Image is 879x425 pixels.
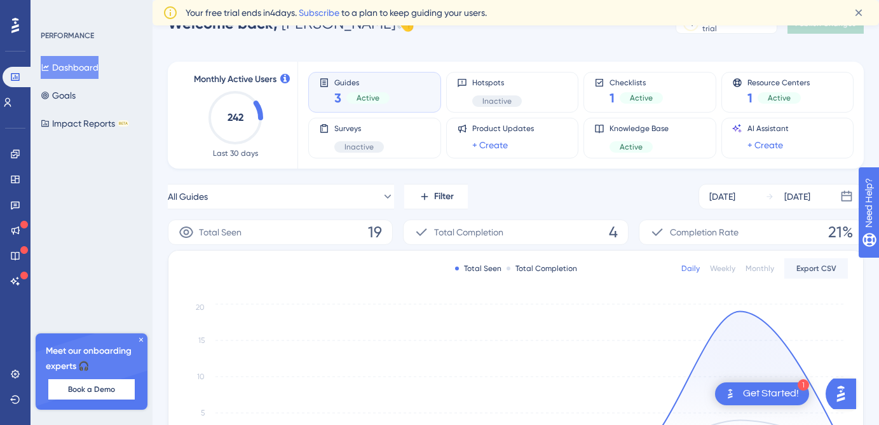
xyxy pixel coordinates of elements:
[768,93,791,103] span: Active
[334,78,390,87] span: Guides
[228,111,243,123] text: 242
[784,189,810,204] div: [DATE]
[194,72,276,87] span: Monthly Active Users
[30,3,79,18] span: Need Help?
[746,263,774,274] div: Monthly
[472,78,522,88] span: Hotspots
[472,137,508,153] a: + Create
[168,184,394,209] button: All Guides
[197,372,205,381] tspan: 10
[482,96,512,106] span: Inactive
[344,142,374,152] span: Inactive
[747,89,753,107] span: 1
[620,142,643,152] span: Active
[41,112,129,135] button: Impact ReportsBETA
[196,303,205,312] tspan: 20
[670,225,739,240] span: Completion Rate
[68,384,115,394] span: Book a Demo
[198,336,205,345] tspan: 15
[48,379,135,400] button: Book a Demo
[610,123,669,134] span: Knowledge Base
[434,225,503,240] span: Total Completion
[168,189,208,204] span: All Guides
[118,120,129,127] div: BETA
[368,222,382,242] span: 19
[186,5,487,20] span: Your free trial ends in 4 days. to a plan to keep guiding your users.
[710,263,735,274] div: Weekly
[199,225,242,240] span: Total Seen
[46,344,137,374] span: Meet our onboarding experts 🎧
[709,189,735,204] div: [DATE]
[681,263,700,274] div: Daily
[723,386,738,401] img: launcher-image-alternative-text
[743,387,799,401] div: Get Started!
[213,148,258,158] span: Last 30 days
[299,8,339,18] a: Subscribe
[630,93,653,103] span: Active
[455,263,501,274] div: Total Seen
[828,222,853,242] span: 21%
[610,78,663,87] span: Checklists
[334,123,384,134] span: Surveys
[747,78,810,87] span: Resource Centers
[796,263,836,274] span: Export CSV
[41,84,76,107] button: Goals
[201,408,205,417] tspan: 5
[357,93,379,103] span: Active
[404,184,468,209] button: Filter
[784,258,848,279] button: Export CSV
[747,137,783,153] a: + Create
[609,222,618,242] span: 4
[434,189,454,204] span: Filter
[747,123,789,134] span: AI Assistant
[507,263,577,274] div: Total Completion
[472,123,534,134] span: Product Updates
[826,375,864,413] iframe: UserGuiding AI Assistant Launcher
[41,56,99,79] button: Dashboard
[798,379,809,391] div: 1
[715,382,809,405] div: Open Get Started! checklist, remaining modules: 1
[41,31,94,41] div: PERFORMANCE
[334,89,341,107] span: 3
[610,89,615,107] span: 1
